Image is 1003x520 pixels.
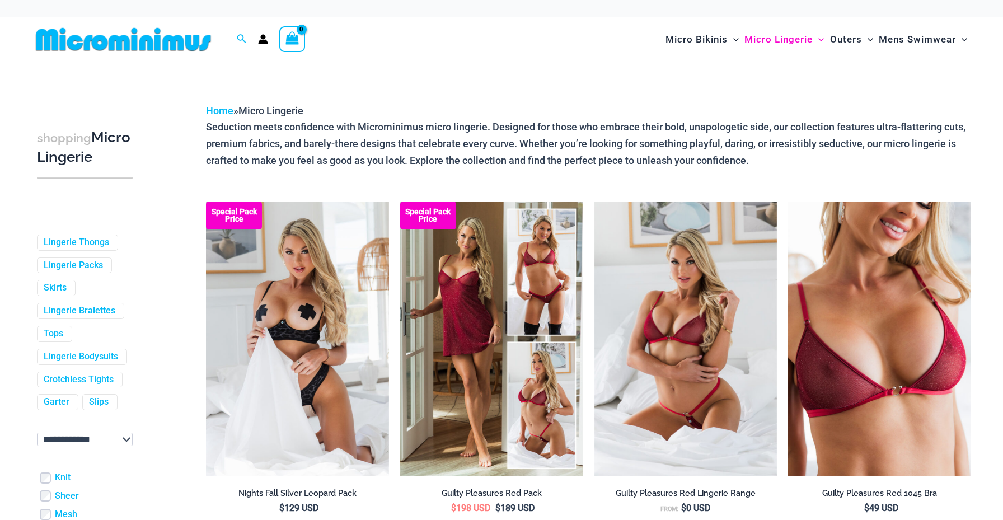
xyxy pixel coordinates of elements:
span: Menu Toggle [813,25,824,54]
span: Menu Toggle [956,25,967,54]
h3: Micro Lingerie [37,128,133,167]
b: Special Pack Price [400,208,456,223]
a: Guilty Pleasures Red Collection Pack F Guilty Pleasures Red Collection Pack BGuilty Pleasures Red... [400,202,583,476]
a: Guilty Pleasures Red Lingerie Range [594,488,777,503]
a: Crotchless Tights [44,374,114,386]
span: shopping [37,131,91,145]
a: Guilty Pleasures Red Pack [400,488,583,503]
a: Nights Fall Silver Leopard 1036 Bra 6046 Thong 09v2 Nights Fall Silver Leopard 1036 Bra 6046 Thon... [206,202,389,476]
a: Guilty Pleasures Red 1045 Bra 689 Micro 05Guilty Pleasures Red 1045 Bra 689 Micro 06Guilty Pleasu... [594,202,777,476]
span: Micro Bikinis [665,25,728,54]
a: Search icon link [237,32,247,46]
h2: Guilty Pleasures Red Pack [400,488,583,499]
a: Micro LingerieMenu ToggleMenu Toggle [742,22,827,57]
p: Seduction meets confidence with Microminimus micro lingerie. Designed for those who embrace their... [206,119,971,168]
span: Menu Toggle [728,25,739,54]
span: $ [451,503,456,513]
span: $ [864,503,869,513]
span: $ [495,503,500,513]
a: Slips [89,396,109,408]
span: From: [660,505,678,513]
bdi: 189 USD [495,503,535,513]
a: Garter [44,396,69,408]
span: $ [279,503,284,513]
a: Knit [55,472,71,484]
h2: Nights Fall Silver Leopard Pack [206,488,389,499]
bdi: 0 USD [681,503,710,513]
a: Sheer [55,490,79,502]
a: Guilty Pleasures Red 1045 Bra 01Guilty Pleasures Red 1045 Bra 02Guilty Pleasures Red 1045 Bra 02 [788,202,971,476]
b: Special Pack Price [206,208,262,223]
a: Lingerie Bodysuits [44,351,118,363]
a: Lingerie Packs [44,260,103,271]
nav: Site Navigation [661,21,972,58]
a: Tops [44,328,63,340]
bdi: 198 USD [451,503,490,513]
span: Outers [830,25,862,54]
img: Nights Fall Silver Leopard 1036 Bra 6046 Thong 09v2 [206,202,389,476]
img: Guilty Pleasures Red 1045 Bra 689 Micro 05 [594,202,777,476]
select: wpc-taxonomy-pa_color-745982 [37,433,133,446]
h2: Guilty Pleasures Red Lingerie Range [594,488,777,499]
a: Guilty Pleasures Red 1045 Bra [788,488,971,503]
span: Micro Lingerie [238,105,303,116]
a: Mens SwimwearMenu ToggleMenu Toggle [876,22,970,57]
a: Lingerie Thongs [44,237,109,249]
bdi: 49 USD [864,503,898,513]
span: Menu Toggle [862,25,873,54]
a: Skirts [44,282,67,294]
img: Guilty Pleasures Red 1045 Bra 01 [788,202,971,476]
span: Mens Swimwear [879,25,956,54]
img: MM SHOP LOGO FLAT [31,27,215,52]
h2: Guilty Pleasures Red 1045 Bra [788,488,971,499]
a: Lingerie Bralettes [44,305,115,317]
a: OutersMenu ToggleMenu Toggle [827,22,876,57]
span: Micro Lingerie [744,25,813,54]
bdi: 129 USD [279,503,318,513]
span: » [206,105,303,116]
a: View Shopping Cart, empty [279,26,305,52]
img: Guilty Pleasures Red Collection Pack F [400,202,583,476]
a: Account icon link [258,34,268,44]
a: Home [206,105,233,116]
span: $ [681,503,686,513]
a: Nights Fall Silver Leopard Pack [206,488,389,503]
a: Micro BikinisMenu ToggleMenu Toggle [663,22,742,57]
